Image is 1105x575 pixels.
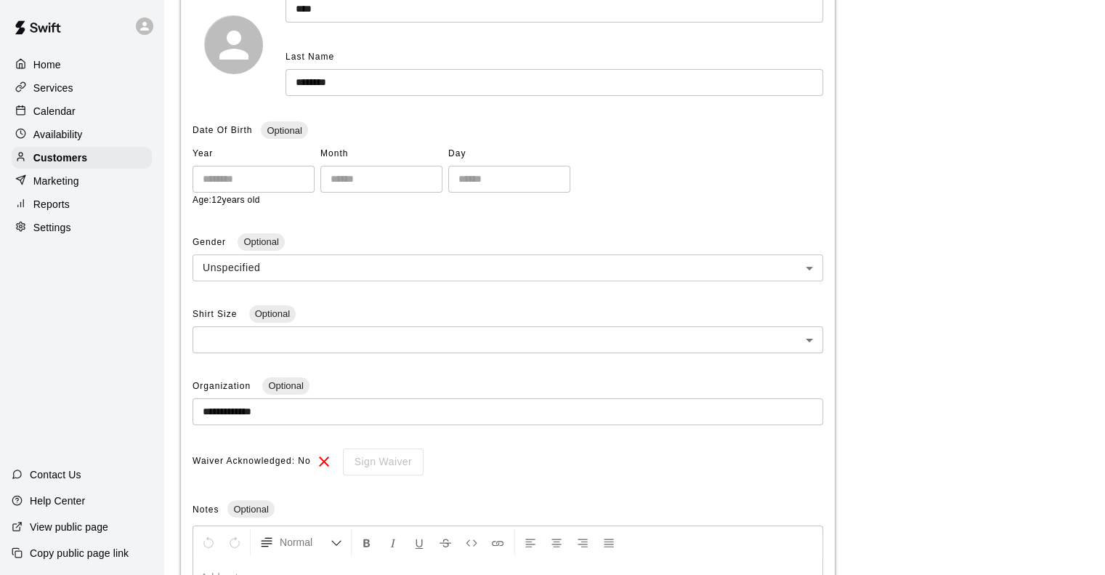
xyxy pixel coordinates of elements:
a: Availability [12,124,152,145]
a: Services [12,77,152,99]
span: Waiver Acknowledged: No [193,450,311,473]
button: Format Bold [355,529,379,555]
p: Customers [33,150,87,165]
a: Home [12,54,152,76]
span: Shirt Size [193,309,240,319]
p: Reports [33,197,70,212]
span: Year [193,142,315,166]
span: Date Of Birth [193,125,252,135]
p: Contact Us [30,467,81,482]
button: Format Strikethrough [433,529,458,555]
p: Home [33,57,61,72]
button: Insert Link [485,529,510,555]
a: Marketing [12,170,152,192]
p: Help Center [30,494,85,508]
button: Left Align [518,529,543,555]
div: Unspecified [193,254,823,281]
p: Calendar [33,104,76,118]
a: Customers [12,147,152,169]
span: Day [448,142,570,166]
div: To sign waivers in admin, this feature must be enabled in general settings [333,449,424,475]
p: Availability [33,127,83,142]
button: Right Align [570,529,595,555]
button: Undo [196,529,221,555]
span: Age: 12 years old [193,195,260,205]
p: View public page [30,520,108,534]
a: Calendar [12,100,152,122]
span: Normal [280,535,331,550]
button: Insert Code [459,529,484,555]
button: Justify Align [596,529,621,555]
button: Format Underline [407,529,432,555]
button: Center Align [544,529,569,555]
span: Optional [227,504,274,515]
button: Format Italics [381,529,405,555]
span: Optional [249,308,296,319]
p: Marketing [33,174,79,188]
button: Formatting Options [254,529,348,555]
span: Optional [238,236,284,247]
a: Reports [12,193,152,215]
span: Optional [261,125,307,136]
span: Month [320,142,442,166]
a: Settings [12,217,152,238]
p: Services [33,81,73,95]
span: Organization [193,381,254,391]
button: Redo [222,529,247,555]
p: Copy public page link [30,546,129,560]
span: Gender [193,237,229,247]
span: Notes [193,504,219,515]
span: Last Name [286,52,334,62]
p: Settings [33,220,71,235]
span: Optional [262,380,309,391]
